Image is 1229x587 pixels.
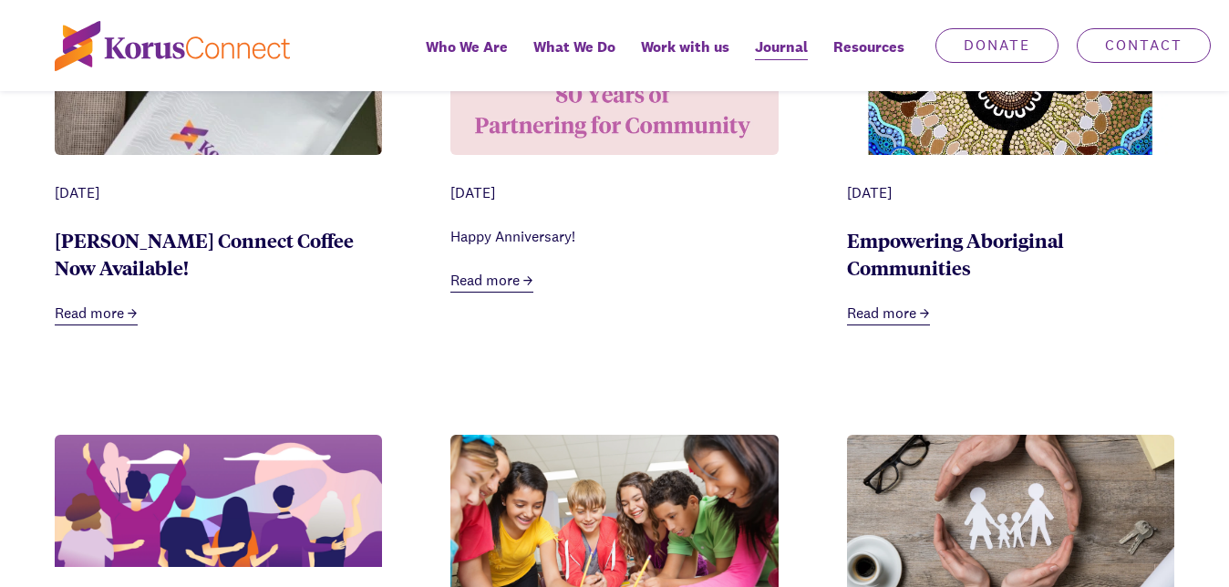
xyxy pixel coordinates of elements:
[847,227,1064,280] a: Empowering Aboriginal Communities
[55,303,138,325] a: Read more
[426,34,508,60] span: Who We Are
[742,26,821,91] a: Journal
[1077,28,1211,63] a: Contact
[628,26,742,91] a: Work with us
[55,227,354,280] a: [PERSON_NAME] Connect Coffee Now Available!
[847,182,1174,204] div: [DATE]
[450,270,533,293] a: Read more
[755,34,808,60] span: Journal
[450,226,778,248] div: Happy Anniversary!
[821,26,917,91] div: Resources
[450,182,778,204] div: [DATE]
[413,26,521,91] a: Who We Are
[55,182,382,204] div: [DATE]
[847,303,930,325] a: Read more
[935,28,1059,63] a: Donate
[641,34,729,60] span: Work with us
[55,21,290,71] img: korus-connect%2Fc5177985-88d5-491d-9cd7-4a1febad1357_logo.svg
[521,26,628,91] a: What We Do
[55,435,382,567] img: aC7AnydWJ-7kSa9R_EOFYdonationpagebanner.png
[533,34,615,60] span: What We Do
